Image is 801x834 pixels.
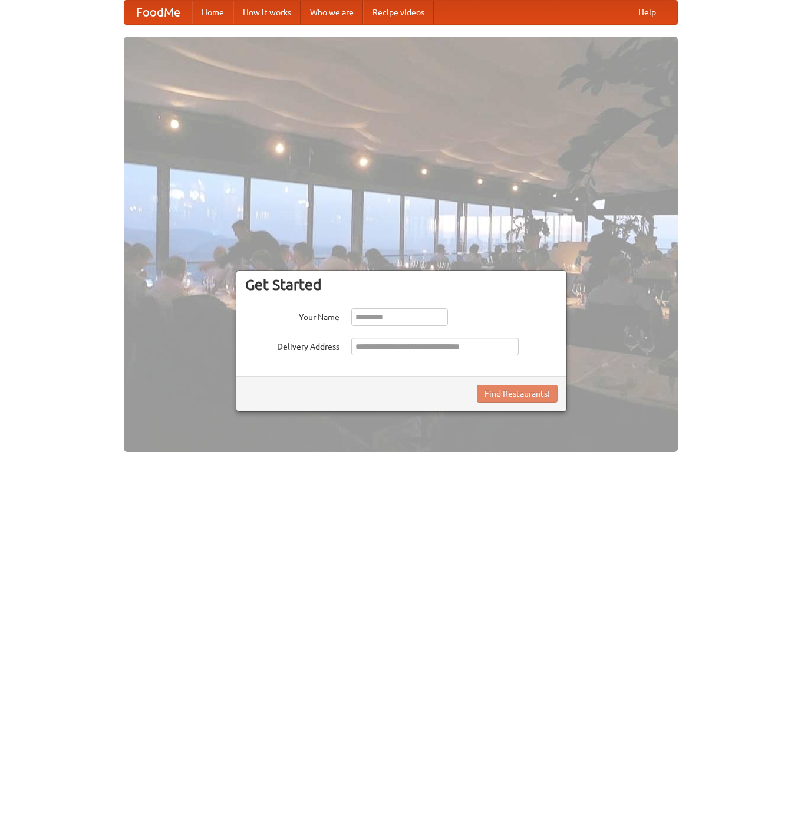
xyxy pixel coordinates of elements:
[477,385,558,403] button: Find Restaurants!
[363,1,434,24] a: Recipe videos
[629,1,665,24] a: Help
[245,308,339,323] label: Your Name
[245,338,339,352] label: Delivery Address
[233,1,301,24] a: How it works
[245,276,558,294] h3: Get Started
[124,1,192,24] a: FoodMe
[301,1,363,24] a: Who we are
[192,1,233,24] a: Home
